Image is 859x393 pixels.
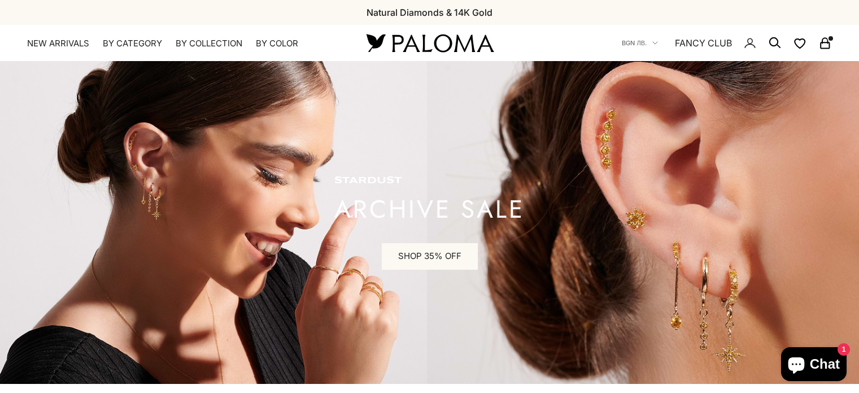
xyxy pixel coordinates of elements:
[622,38,647,48] span: BGN лв.
[256,38,298,49] summary: By Color
[103,38,162,49] summary: By Category
[176,38,242,49] summary: By Collection
[27,38,339,49] nav: Primary navigation
[622,25,832,61] nav: Secondary navigation
[334,198,525,221] p: ARCHIVE SALE
[27,38,89,49] a: NEW ARRIVALS
[675,36,732,50] a: FANCY CLUB
[778,347,850,384] inbox-online-store-chat: Shopify online store chat
[367,5,492,20] p: Natural Diamonds & 14K Gold
[334,175,525,187] p: STARDUST
[382,243,478,270] a: SHOP 35% OFF
[622,38,658,48] button: BGN лв.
